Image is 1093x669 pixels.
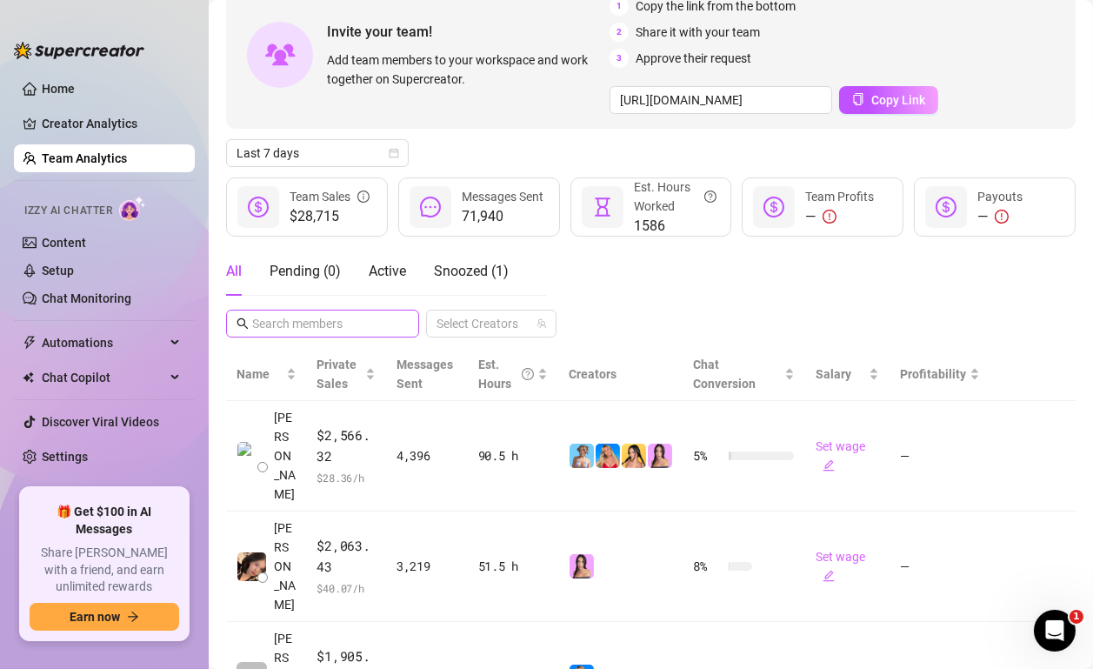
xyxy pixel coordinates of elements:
img: Joyce Valerio [237,552,266,581]
th: Name [226,348,307,401]
a: Settings [42,450,88,464]
span: Snoozed ( 1 ) [434,263,509,279]
a: Content [42,236,86,250]
div: 3,219 [397,557,457,576]
div: 4,396 [397,446,457,465]
img: Rynn [648,444,672,468]
span: Active [369,263,406,279]
img: logo-BBDzfeDw.svg [14,42,144,59]
td: — [890,512,990,622]
img: Ashley [596,444,620,468]
span: Name [237,365,283,384]
span: 71,940 [462,206,543,227]
span: edit [823,570,835,582]
span: [PERSON_NAME] [274,518,297,614]
span: Approve their request [636,49,751,68]
div: Team Sales [290,187,370,206]
span: 2 [610,23,629,42]
span: Messages Sent [462,190,543,204]
span: $ 40.07 /h [317,579,377,597]
div: — [805,206,874,227]
span: Private Sales [317,358,357,391]
a: Creator Analytics [42,110,181,137]
span: search [237,318,249,330]
img: Vanessa [570,444,594,468]
img: Chat Copilot [23,371,34,384]
span: 3 [610,49,629,68]
span: Automations [42,329,165,357]
button: Copy Link [839,86,938,114]
span: hourglass [592,197,613,217]
span: question-circle [522,355,534,393]
div: — [977,206,1023,227]
span: 1586 [634,216,717,237]
span: exclamation-circle [823,210,836,224]
div: All [226,261,242,282]
span: thunderbolt [23,336,37,350]
span: Messages Sent [397,358,453,391]
div: Est. Hours [478,355,534,393]
span: Salary [816,367,851,381]
span: dollar-circle [763,197,784,217]
span: Team Profits [805,190,874,204]
span: Invite your team! [327,21,610,43]
img: Paul James Sori… [237,442,266,471]
img: AI Chatter [119,196,146,221]
span: message [420,197,441,217]
span: Chat Copilot [42,364,165,391]
td: — [890,401,990,512]
div: 51.5 h [478,557,548,576]
span: $28,715 [290,206,370,227]
span: info-circle [357,187,370,206]
span: $ 28.36 /h [317,469,377,486]
span: Chat Conversion [694,358,756,391]
span: 8 % [694,557,722,576]
a: Home [42,82,75,96]
div: Pending ( 0 ) [270,261,341,282]
a: Chat Monitoring [42,291,131,305]
span: exclamation-circle [995,210,1009,224]
span: copy [852,93,864,105]
a: Discover Viral Videos [42,415,159,429]
span: Izzy AI Chatter [24,203,112,219]
iframe: Intercom live chat [1034,610,1076,652]
div: Est. Hours Worked [634,177,717,216]
span: Copy Link [871,93,925,107]
span: $2,566.32 [317,425,377,466]
img: Jocelyn [622,444,646,468]
span: calendar [389,148,399,158]
span: Add team members to your workspace and work together on Supercreator. [327,50,603,89]
span: Last 7 days [237,140,398,166]
a: Set wageedit [816,550,865,583]
span: $2,063.43 [317,536,377,577]
span: Share [PERSON_NAME] with a friend, and earn unlimited rewards [30,545,179,596]
a: Set wageedit [816,439,865,472]
span: [PERSON_NAME] [274,408,297,504]
input: Search members [252,314,395,333]
a: Team Analytics [42,151,127,165]
div: 90.5 h [478,446,548,465]
span: question-circle [704,177,716,216]
span: edit [823,459,835,472]
span: 1 [1070,610,1083,624]
span: 5 % [694,446,722,465]
span: Share it with your team [636,23,760,42]
span: dollar-circle [936,197,956,217]
span: team [537,318,547,329]
img: Rynn [570,554,594,579]
span: dollar-circle [248,197,269,217]
span: 🎁 Get $100 in AI Messages [30,504,179,538]
a: Setup [42,264,74,278]
span: Payouts [977,190,1023,204]
th: Creators [558,348,683,401]
span: Profitability [900,367,966,381]
span: arrow-right [127,611,139,623]
button: Earn nowarrow-right [30,603,179,631]
span: Earn now [70,610,120,624]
